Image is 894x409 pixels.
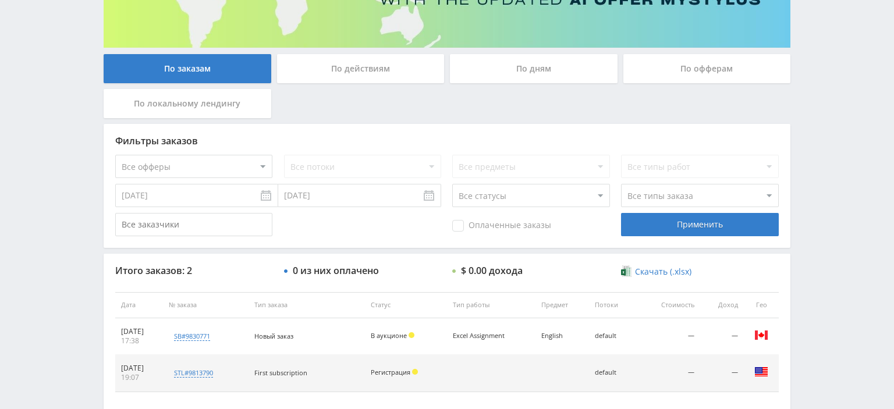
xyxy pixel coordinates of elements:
div: Excel Assignment [453,332,505,340]
div: [DATE] [121,327,157,336]
div: English [541,332,583,340]
div: Итого заказов: 2 [115,265,272,276]
div: По офферам [623,54,791,83]
div: 0 из них оплачено [293,265,379,276]
img: usa.png [754,365,768,379]
span: Холд [412,369,418,375]
span: Новый заказ [254,332,293,340]
th: Стоимость [637,292,700,318]
div: [DATE] [121,364,157,373]
div: $ 0.00 дохода [461,265,523,276]
td: — [700,355,744,392]
th: Дата [115,292,163,318]
div: default [595,332,632,340]
div: По действиям [277,54,445,83]
td: — [637,318,700,355]
th: Предмет [535,292,589,318]
th: Статус [365,292,447,318]
th: Тип заказа [249,292,365,318]
a: Скачать (.xlsx) [621,266,691,278]
div: stl#9813790 [174,368,213,378]
div: По заказам [104,54,271,83]
th: Тип работы [447,292,535,318]
img: xlsx [621,265,631,277]
td: — [700,318,744,355]
th: Гео [744,292,779,318]
div: Фильтры заказов [115,136,779,146]
th: № заказа [163,292,248,318]
img: can.png [754,328,768,342]
div: Применить [621,213,778,236]
span: Скачать (.xlsx) [635,267,691,276]
div: default [595,369,632,376]
span: First subscription [254,368,307,377]
div: 17:38 [121,336,157,346]
div: По локальному лендингу [104,89,271,118]
div: По дням [450,54,618,83]
span: Регистрация [371,368,410,376]
span: Холд [409,332,414,338]
th: Потоки [589,292,638,318]
div: 19:07 [121,373,157,382]
div: sb#9830771 [174,332,210,341]
span: Оплаченные заказы [452,220,551,232]
td: — [637,355,700,392]
span: В аукционе [371,331,407,340]
input: Все заказчики [115,213,272,236]
th: Доход [700,292,744,318]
